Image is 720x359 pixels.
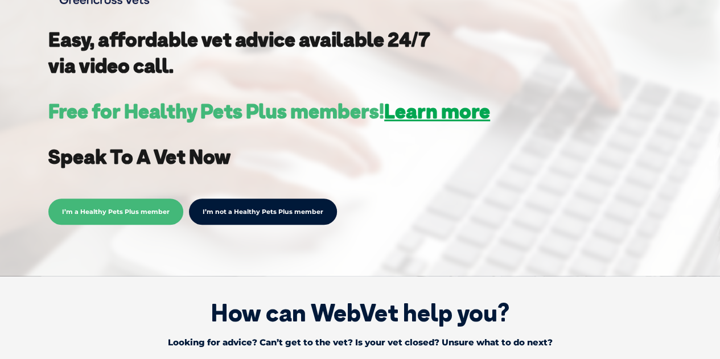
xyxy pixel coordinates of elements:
h3: Free for Healthy Pets Plus members! [48,101,490,121]
a: I’m not a Healthy Pets Plus member [189,199,337,225]
a: Learn more [384,98,490,123]
span: I’m a Healthy Pets Plus member [48,199,183,225]
h1: How can WebVet help you? [17,299,703,327]
a: I’m a Healthy Pets Plus member [48,206,183,216]
strong: Easy, affordable vet advice available 24/7 via video call. [48,27,430,78]
strong: Speak To A Vet Now [48,144,231,169]
p: Looking for advice? Can’t get to the vet? Is your vet closed? Unsure what to do next? [86,333,635,352]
